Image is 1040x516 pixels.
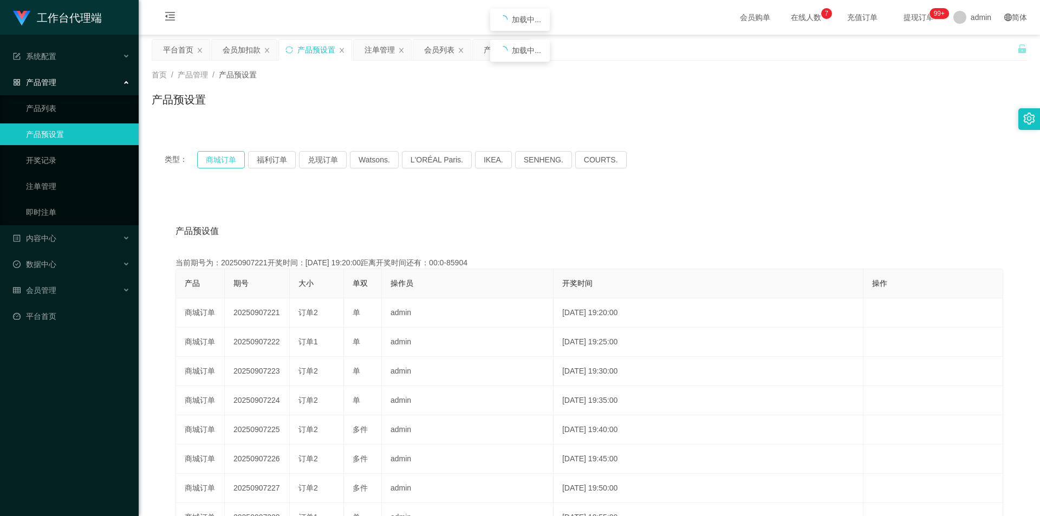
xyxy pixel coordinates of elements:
td: 商城订单 [176,298,225,328]
div: 注单管理 [365,40,395,60]
i: icon: loading [499,15,508,24]
td: 商城订单 [176,415,225,445]
span: 加载中... [512,15,541,24]
span: 单 [353,367,360,375]
button: 兑现订单 [299,151,347,168]
td: 20250907222 [225,328,290,357]
i: 图标: close [398,47,405,54]
sup: 1110 [929,8,949,19]
a: 产品列表 [26,97,130,119]
i: icon: loading [499,46,508,55]
td: [DATE] 19:50:00 [554,474,863,503]
td: 商城订单 [176,474,225,503]
i: 图标: global [1004,14,1012,21]
a: 工作台代理端 [13,13,102,22]
div: 当前期号为：20250907221开奖时间：[DATE] 19:20:00距离开奖时间还有：00:0-85904 [175,257,1003,269]
td: admin [382,328,554,357]
td: [DATE] 19:40:00 [554,415,863,445]
i: 图标: appstore-o [13,79,21,86]
span: 加载中... [512,46,541,55]
span: 大小 [298,279,314,288]
button: 商城订单 [197,151,245,168]
span: 单 [353,396,360,404]
button: Watsons. [350,151,399,168]
span: 订单2 [298,396,318,404]
button: SENHENG. [515,151,572,168]
i: 图标: table [13,286,21,294]
span: 多件 [353,454,368,463]
td: admin [382,445,554,474]
div: 会员加扣款 [223,40,261,60]
i: 图标: menu-fold [152,1,188,35]
td: 20250907221 [225,298,290,328]
span: 产品 [185,279,200,288]
span: 首页 [152,70,167,79]
td: 商城订单 [176,445,225,474]
i: 图标: close [339,47,345,54]
td: 20250907224 [225,386,290,415]
span: 订单2 [298,425,318,434]
sup: 7 [821,8,832,19]
a: 产品预设置 [26,123,130,145]
i: 图标: profile [13,234,21,242]
span: 在线人数 [785,14,827,21]
span: 数据中心 [13,260,56,269]
td: admin [382,474,554,503]
a: 开奖记录 [26,149,130,171]
span: 提现订单 [898,14,939,21]
h1: 工作台代理端 [37,1,102,35]
td: admin [382,357,554,386]
i: 图标: unlock [1017,44,1027,54]
button: L'ORÉAL Paris. [402,151,472,168]
i: 图标: sync [285,46,293,54]
span: 单双 [353,279,368,288]
span: 单 [353,308,360,317]
span: 产品管理 [178,70,208,79]
td: [DATE] 19:30:00 [554,357,863,386]
div: 会员列表 [424,40,454,60]
i: 图标: setting [1023,113,1035,125]
a: 即时注单 [26,201,130,223]
span: 产品预设值 [175,225,219,238]
i: 图标: check-circle-o [13,260,21,268]
td: 商城订单 [176,328,225,357]
td: admin [382,386,554,415]
td: [DATE] 19:35:00 [554,386,863,415]
span: 系统配置 [13,52,56,61]
span: 产品预设置 [219,70,257,79]
i: 图标: form [13,53,21,60]
button: 福利订单 [248,151,296,168]
td: 20250907225 [225,415,290,445]
span: 类型： [165,151,197,168]
td: [DATE] 19:20:00 [554,298,863,328]
span: 操作 [872,279,887,288]
span: 多件 [353,425,368,434]
a: 图标: dashboard平台首页 [13,305,130,327]
img: logo.9652507e.png [13,11,30,26]
span: / [212,70,214,79]
td: admin [382,298,554,328]
span: 订单2 [298,484,318,492]
i: 图标: close [458,47,464,54]
i: 图标: close [264,47,270,54]
td: 商城订单 [176,386,225,415]
span: 产品管理 [13,78,56,87]
td: [DATE] 19:45:00 [554,445,863,474]
div: 产品预设置 [297,40,335,60]
span: 订单2 [298,367,318,375]
span: 内容中心 [13,234,56,243]
span: 期号 [233,279,249,288]
td: 20250907226 [225,445,290,474]
span: 操作员 [391,279,413,288]
td: 20250907223 [225,357,290,386]
p: 7 [825,8,829,19]
div: 产品列表 [484,40,514,60]
span: 多件 [353,484,368,492]
span: 订单2 [298,308,318,317]
button: COURTS. [575,151,627,168]
td: 20250907227 [225,474,290,503]
span: 充值订单 [842,14,883,21]
td: 商城订单 [176,357,225,386]
span: 订单2 [298,454,318,463]
span: 会员管理 [13,286,56,295]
